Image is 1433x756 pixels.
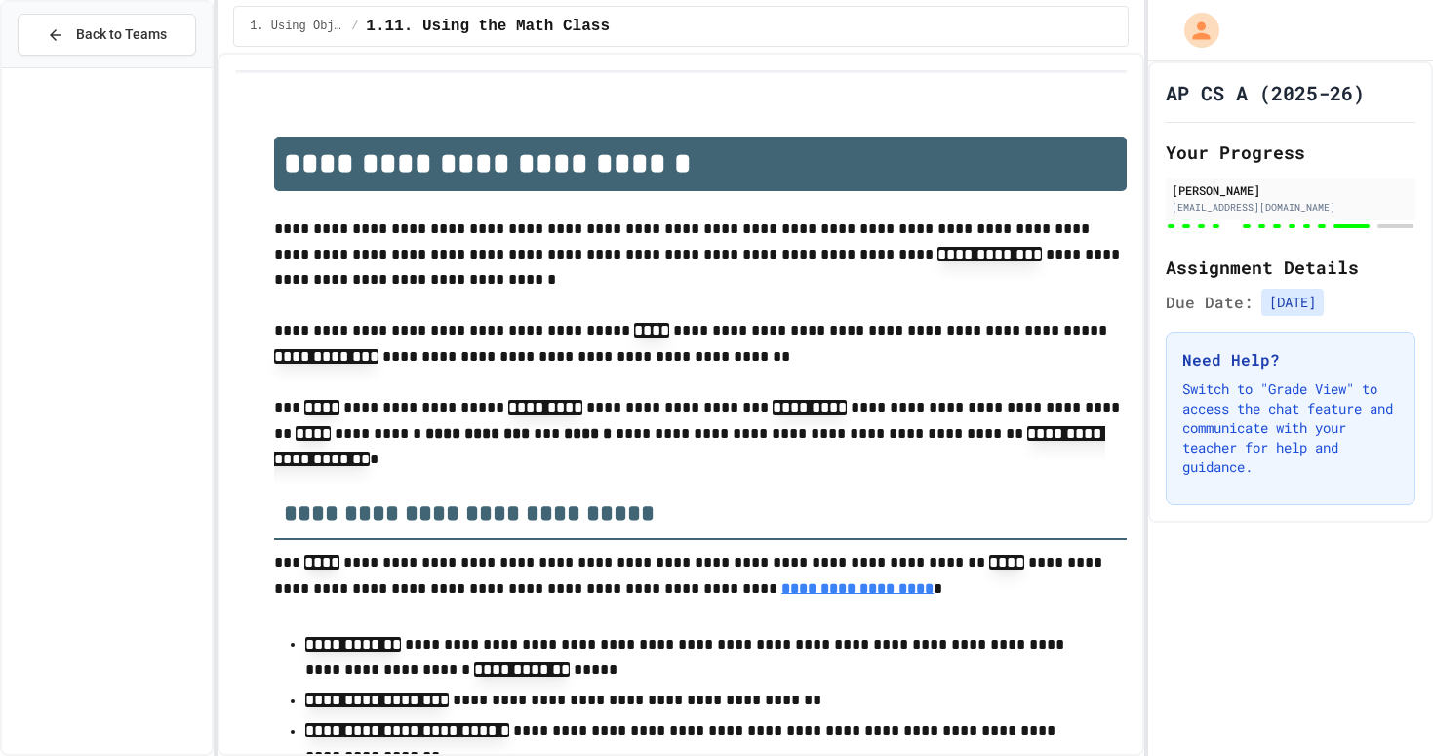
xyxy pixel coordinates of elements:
[1351,678,1413,736] iframe: chat widget
[1166,79,1365,106] h1: AP CS A (2025-26)
[1166,254,1415,281] h2: Assignment Details
[1172,181,1410,199] div: [PERSON_NAME]
[1164,8,1224,53] div: My Account
[1271,593,1413,676] iframe: chat widget
[76,24,167,45] span: Back to Teams
[1182,379,1399,477] p: Switch to "Grade View" to access the chat feature and communicate with your teacher for help and ...
[366,15,610,38] span: 1.11. Using the Math Class
[18,14,196,56] button: Back to Teams
[1166,139,1415,166] h2: Your Progress
[351,19,358,34] span: /
[1172,200,1410,215] div: [EMAIL_ADDRESS][DOMAIN_NAME]
[1261,289,1324,316] span: [DATE]
[1182,348,1399,372] h3: Need Help?
[250,19,343,34] span: 1. Using Objects and Methods
[1166,291,1254,314] span: Due Date:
